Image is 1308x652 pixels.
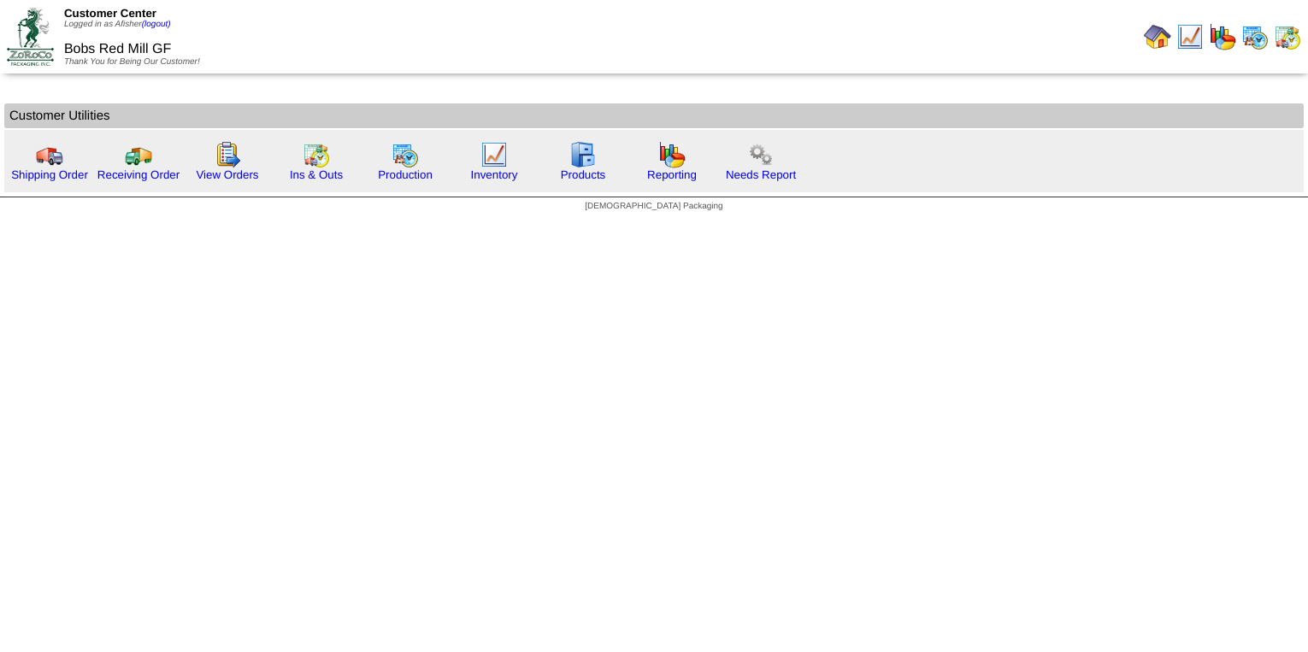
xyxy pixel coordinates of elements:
[36,141,63,168] img: truck.gif
[392,141,419,168] img: calendarprod.gif
[97,168,180,181] a: Receiving Order
[726,168,796,181] a: Needs Report
[196,168,258,181] a: View Orders
[569,141,597,168] img: cabinet.gif
[4,103,1304,128] td: Customer Utilities
[471,168,518,181] a: Inventory
[290,168,343,181] a: Ins & Outs
[561,168,606,181] a: Products
[585,202,722,211] span: [DEMOGRAPHIC_DATA] Packaging
[378,168,433,181] a: Production
[480,141,508,168] img: line_graph.gif
[64,57,200,67] span: Thank You for Being Our Customer!
[1176,23,1204,50] img: line_graph.gif
[11,168,88,181] a: Shipping Order
[125,141,152,168] img: truck2.gif
[1274,23,1301,50] img: calendarinout.gif
[1209,23,1236,50] img: graph.gif
[64,42,171,56] span: Bobs Red Mill GF
[1144,23,1171,50] img: home.gif
[658,141,686,168] img: graph.gif
[747,141,775,168] img: workflow.png
[214,141,241,168] img: workorder.gif
[142,20,171,29] a: (logout)
[303,141,330,168] img: calendarinout.gif
[64,7,156,20] span: Customer Center
[7,8,54,65] img: ZoRoCo_Logo(Green%26Foil)%20jpg.webp
[647,168,697,181] a: Reporting
[64,20,171,29] span: Logged in as Afisher
[1241,23,1269,50] img: calendarprod.gif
